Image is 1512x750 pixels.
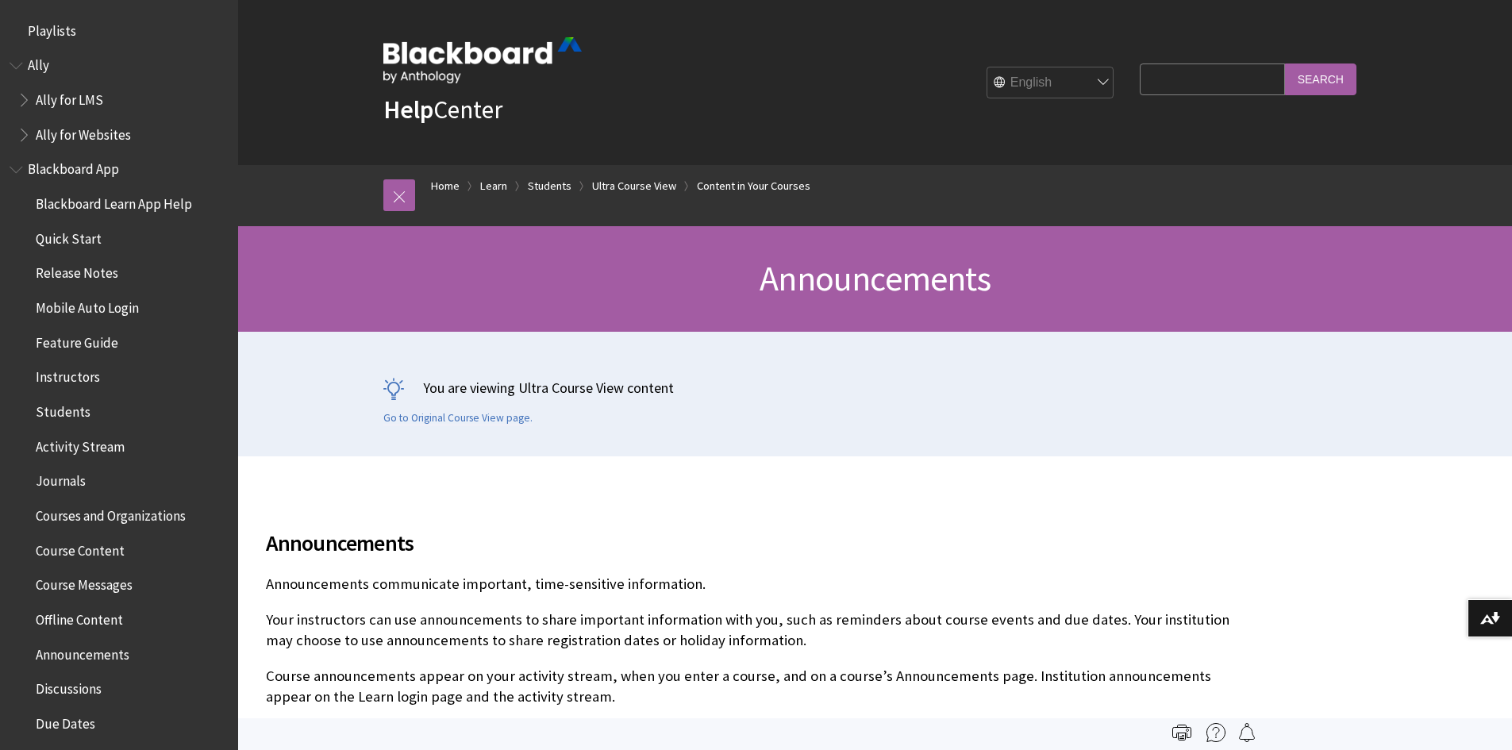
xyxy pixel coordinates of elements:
[28,156,119,178] span: Blackboard App
[697,176,810,196] a: Content in Your Courses
[383,94,502,125] a: HelpCenter
[383,411,533,425] a: Go to Original Course View page.
[383,94,433,125] strong: Help
[1237,723,1256,742] img: Follow this page
[36,537,125,559] span: Course Content
[266,610,1250,651] p: Your instructors can use announcements to share important information with you, such as reminders...
[36,260,118,282] span: Release Notes
[36,433,125,455] span: Activity Stream
[528,176,571,196] a: Students
[383,37,582,83] img: Blackboard by Anthology
[1206,723,1225,742] img: More help
[36,572,133,594] span: Course Messages
[431,176,460,196] a: Home
[36,225,102,247] span: Quick Start
[36,190,192,212] span: Blackboard Learn App Help
[592,176,676,196] a: Ultra Course View
[36,468,86,490] span: Journals
[36,710,95,732] span: Due Dates
[36,641,129,663] span: Announcements
[36,294,139,316] span: Mobile Auto Login
[28,52,49,74] span: Ally
[266,574,1250,594] p: Announcements communicate important, time-sensitive information.
[266,666,1250,707] p: Course announcements appear on your activity stream, when you enter a course, and on a course’s A...
[760,256,991,300] span: Announcements
[987,67,1114,99] select: Site Language Selector
[383,378,1368,398] p: You are viewing Ultra Course View content
[10,52,229,148] nav: Book outline for Anthology Ally Help
[36,606,123,628] span: Offline Content
[1172,723,1191,742] img: Print
[266,526,1250,560] span: Announcements
[36,329,118,351] span: Feature Guide
[10,17,229,44] nav: Book outline for Playlists
[28,17,76,39] span: Playlists
[36,675,102,697] span: Discussions
[36,364,100,386] span: Instructors
[480,176,507,196] a: Learn
[36,502,186,524] span: Courses and Organizations
[36,121,131,143] span: Ally for Websites
[36,398,90,420] span: Students
[36,87,103,108] span: Ally for LMS
[1285,63,1356,94] input: Search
